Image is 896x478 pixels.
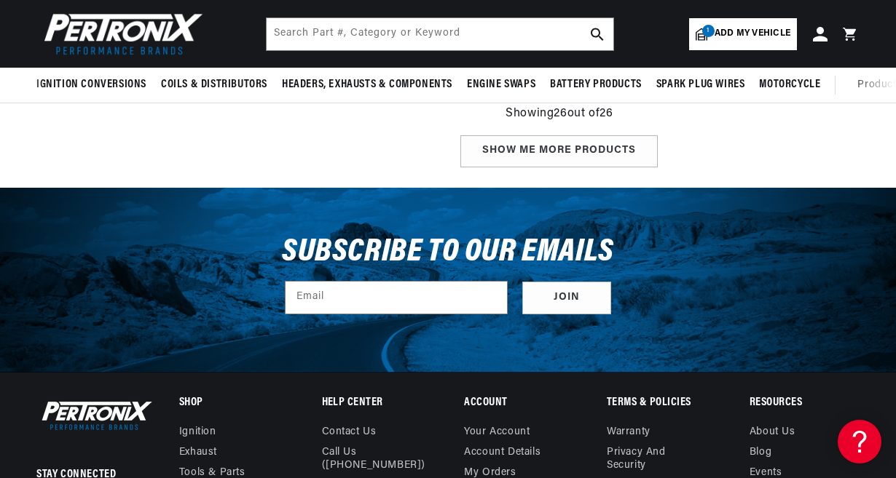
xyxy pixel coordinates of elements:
[581,18,613,50] button: search button
[464,442,541,463] a: Account details
[36,77,146,92] span: Ignition Conversions
[750,426,795,442] a: About Us
[286,282,507,314] input: Email
[282,77,452,92] span: Headers, Exhausts & Components
[161,77,267,92] span: Coils & Distributors
[550,77,642,92] span: Battery Products
[460,135,658,168] div: Show me more products
[759,77,820,92] span: Motorcycle
[36,398,153,433] img: Pertronix
[36,9,204,59] img: Pertronix
[464,426,530,442] a: Your account
[715,27,790,41] span: Add my vehicle
[322,442,426,476] a: Call Us ([PHONE_NUMBER])
[506,105,613,124] span: Showing 26 out of 26
[322,426,377,442] a: Contact us
[649,68,752,102] summary: Spark Plug Wires
[656,77,745,92] span: Spark Plug Wires
[750,442,771,463] a: Blog
[607,426,651,442] a: Warranty
[179,442,217,463] a: Exhaust
[154,68,275,102] summary: Coils & Distributors
[179,426,216,442] a: Ignition
[460,68,543,102] summary: Engine Swaps
[467,77,535,92] span: Engine Swaps
[36,68,154,102] summary: Ignition Conversions
[689,18,797,50] a: 1Add my vehicle
[607,442,706,476] a: Privacy and Security
[522,282,611,314] button: Subscribe
[275,68,460,102] summary: Headers, Exhausts & Components
[282,239,614,266] h3: Subscribe to our emails
[267,18,613,50] input: Search Part #, Category or Keyword
[752,68,828,102] summary: Motorcycle
[702,25,715,37] span: 1
[543,68,649,102] summary: Battery Products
